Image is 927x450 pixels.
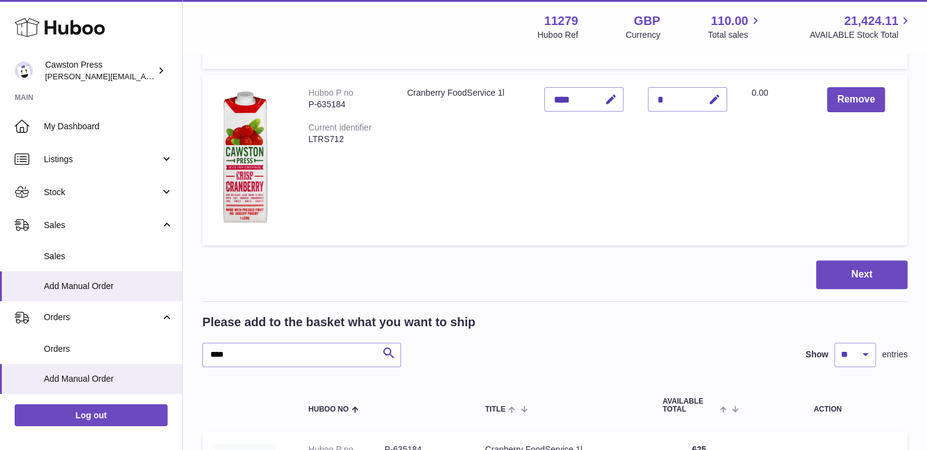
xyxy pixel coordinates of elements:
strong: GBP [634,13,660,29]
div: Cawston Press [45,59,155,82]
span: Stock [44,187,160,198]
img: Cranberry FoodService 1l [215,87,275,230]
span: Total sales [708,29,762,41]
span: 110.00 [711,13,748,29]
div: LTRS712 [308,134,383,145]
span: [PERSON_NAME][EMAIL_ADDRESS][PERSON_NAME][DOMAIN_NAME] [45,71,310,81]
td: Cranberry FoodService 1l [395,75,532,245]
span: Add Manual Order [44,373,173,385]
span: 21,424.11 [844,13,898,29]
div: Huboo Ref [538,29,578,41]
span: Huboo no [308,405,349,413]
span: Add Manual Order [44,280,173,292]
span: Sales [44,251,173,262]
img: thomas.carson@cawstonpress.com [15,62,33,80]
button: Next [816,260,907,289]
span: Orders [44,312,160,323]
a: 21,424.11 AVAILABLE Stock Total [809,13,912,41]
button: Remove [827,87,884,112]
div: Huboo P no [308,88,353,98]
span: AVAILABLE Total [662,398,717,413]
span: Listings [44,154,160,165]
a: 110.00 Total sales [708,13,762,41]
span: Orders [44,343,173,355]
div: Currency [626,29,661,41]
div: Current identifier [308,123,372,132]
label: Show [806,349,828,360]
span: entries [882,349,907,360]
th: Action [748,385,907,426]
span: 0.00 [751,88,768,98]
a: Log out [15,404,168,426]
h2: Please add to the basket what you want to ship [202,314,475,330]
div: P-635184 [308,99,383,110]
strong: 11279 [544,13,578,29]
span: My Dashboard [44,121,173,132]
span: Title [485,405,505,413]
span: Sales [44,220,160,231]
span: AVAILABLE Stock Total [809,29,912,41]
